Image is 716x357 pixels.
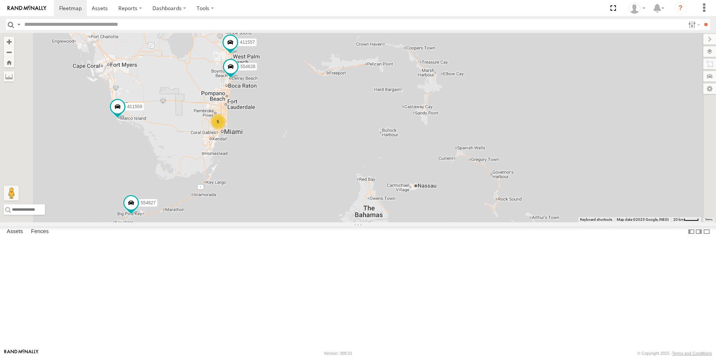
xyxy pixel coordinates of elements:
button: Zoom out [4,47,14,57]
label: Fences [27,226,52,237]
label: Map Settings [703,83,716,94]
button: Map Scale: 20 km per 36 pixels [671,217,701,222]
span: 411559 [127,104,142,110]
div: © Copyright 2025 - [637,351,712,356]
label: Dock Summary Table to the Left [688,226,695,237]
button: Keyboard shortcuts [580,217,612,222]
label: Measure [4,71,14,82]
label: Search Filter Options [685,19,701,30]
a: Terms (opens in new tab) [705,218,713,221]
span: 20 km [673,217,684,222]
div: 5 [210,114,225,129]
img: rand-logo.svg [7,6,46,11]
button: Zoom in [4,37,14,47]
i: ? [674,2,686,14]
a: Terms and Conditions [672,351,712,356]
div: Version: 309.01 [324,351,352,356]
div: Chino Castillo [626,3,648,14]
label: Dock Summary Table to the Right [695,226,703,237]
span: 554627 [141,200,156,205]
a: Visit our Website [4,350,39,357]
button: Zoom Home [4,57,14,67]
button: Drag Pegman onto the map to open Street View [4,186,19,201]
label: Search Query [16,19,22,30]
span: 554628 [240,64,255,69]
label: Hide Summary Table [703,226,710,237]
span: Map data ©2025 Google, INEGI [617,217,669,222]
label: Assets [3,226,27,237]
span: 411557 [240,40,255,45]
